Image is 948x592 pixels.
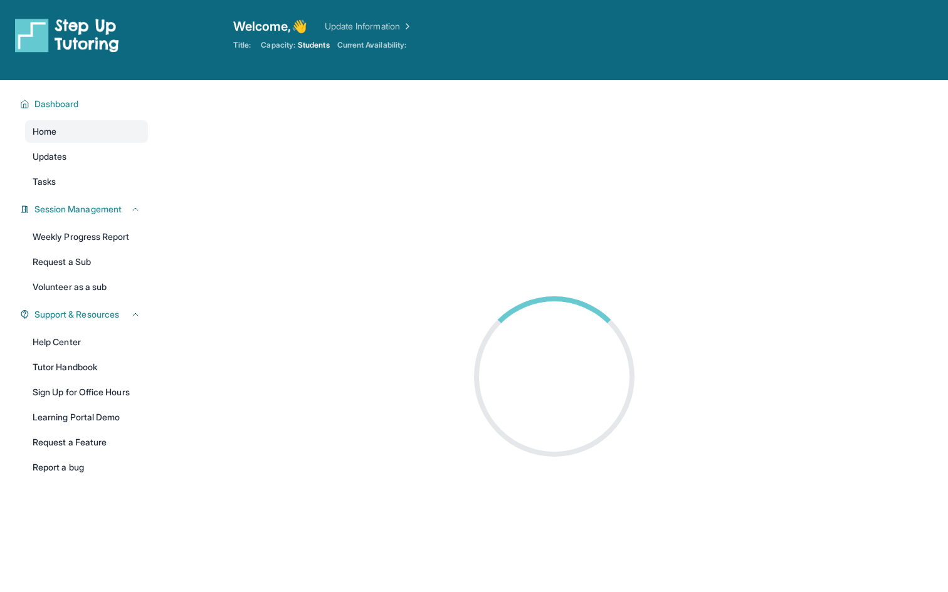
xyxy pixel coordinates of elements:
span: Current Availability: [337,40,406,50]
span: Welcome, 👋 [233,18,307,35]
span: Session Management [34,203,122,216]
span: Dashboard [34,98,79,110]
a: Report a bug [25,456,148,479]
span: Students [298,40,330,50]
a: Weekly Progress Report [25,226,148,248]
a: Request a Sub [25,251,148,273]
span: Title: [233,40,251,50]
button: Session Management [29,203,140,216]
span: Home [33,125,56,138]
span: Updates [33,150,67,163]
img: Chevron Right [400,20,413,33]
a: Help Center [25,331,148,353]
span: Support & Resources [34,308,119,321]
a: Tasks [25,170,148,193]
a: Tutor Handbook [25,356,148,378]
button: Support & Resources [29,308,140,321]
a: Home [25,120,148,143]
a: Sign Up for Office Hours [25,381,148,403]
button: Dashboard [29,98,140,110]
img: logo [15,18,119,53]
a: Updates [25,145,148,168]
span: Capacity: [261,40,295,50]
span: Tasks [33,175,56,188]
a: Learning Portal Demo [25,406,148,428]
a: Volunteer as a sub [25,276,148,298]
a: Update Information [325,20,413,33]
a: Request a Feature [25,431,148,454]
